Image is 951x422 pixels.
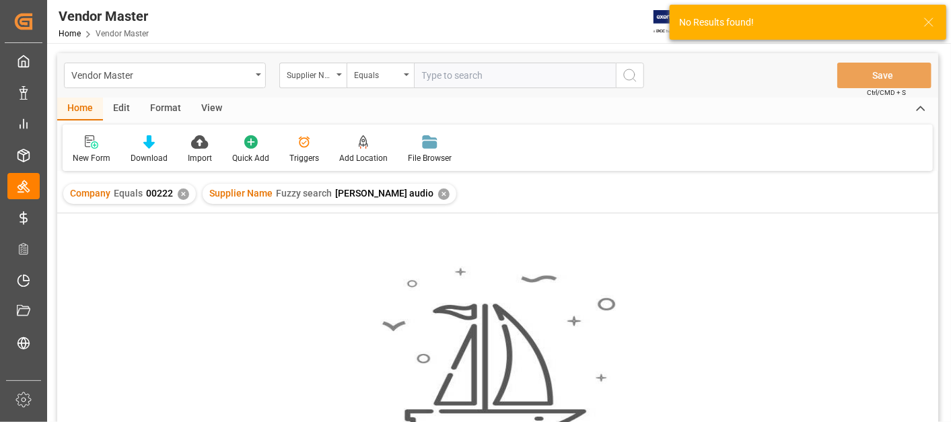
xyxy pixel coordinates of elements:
button: open menu [64,63,266,88]
div: Format [140,98,191,120]
div: Download [131,152,168,164]
button: Save [837,63,931,88]
span: Equals [114,188,143,199]
div: Home [57,98,103,120]
span: 00222 [146,188,173,199]
div: Equals [354,66,400,81]
button: open menu [347,63,414,88]
div: ✕ [438,188,450,200]
a: Home [59,29,81,38]
span: Company [70,188,110,199]
div: Import [188,152,212,164]
div: Vendor Master [59,6,149,26]
img: Exertis%20JAM%20-%20Email%20Logo.jpg_1722504956.jpg [654,10,700,34]
div: New Form [73,152,110,164]
button: open menu [279,63,347,88]
span: Fuzzy search [276,188,332,199]
div: View [191,98,232,120]
div: Edit [103,98,140,120]
input: Type to search [414,63,616,88]
div: Supplier Name [287,66,332,81]
div: ✕ [178,188,189,200]
div: Triggers [289,152,319,164]
button: search button [616,63,644,88]
span: Ctrl/CMD + S [867,87,906,98]
span: [PERSON_NAME] audio [335,188,433,199]
div: Quick Add [232,152,269,164]
div: Add Location [339,152,388,164]
div: No Results found! [679,15,911,30]
div: File Browser [408,152,452,164]
div: Vendor Master [71,66,251,83]
span: Supplier Name [209,188,273,199]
